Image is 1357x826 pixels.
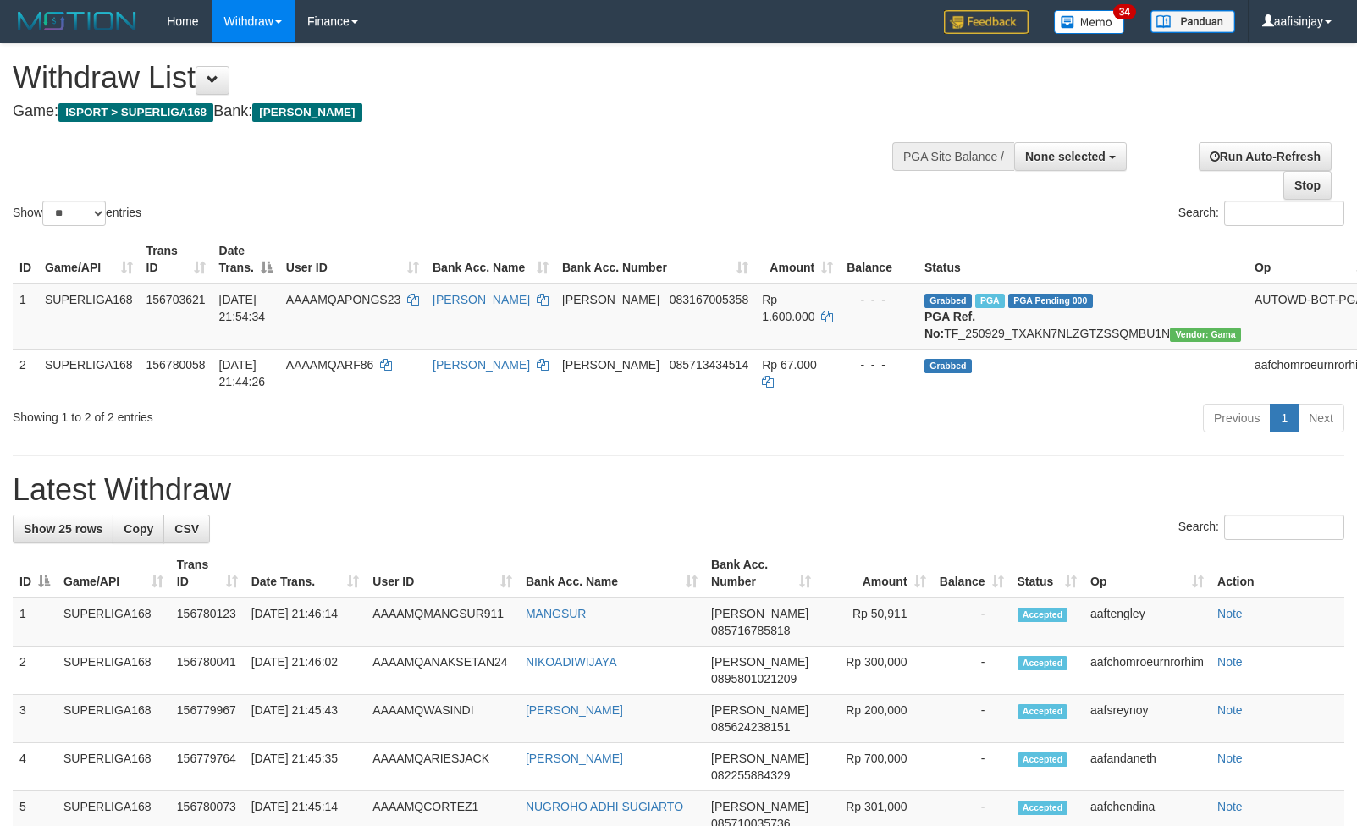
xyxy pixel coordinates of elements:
[847,356,911,373] div: - - -
[13,349,38,397] td: 2
[924,359,972,373] span: Grabbed
[13,8,141,34] img: MOTION_logo.png
[711,655,808,669] span: [PERSON_NAME]
[1199,142,1332,171] a: Run Auto-Refresh
[1084,549,1211,597] th: Op: activate to sort column ascending
[704,549,818,597] th: Bank Acc. Number: activate to sort column ascending
[755,235,840,284] th: Amount: activate to sort column ascending
[1084,597,1211,647] td: aaftengley
[1011,549,1084,597] th: Status: activate to sort column ascending
[1283,171,1332,200] a: Stop
[711,624,790,637] span: Copy 085716785818 to clipboard
[1113,4,1136,19] span: 34
[526,752,623,765] a: [PERSON_NAME]
[1211,549,1344,597] th: Action
[57,743,170,791] td: SUPERLIGA168
[146,293,206,306] span: 156703621
[818,647,933,695] td: Rp 300,000
[13,103,888,120] h4: Game: Bank:
[1084,695,1211,743] td: aafsreynoy
[711,752,808,765] span: [PERSON_NAME]
[762,358,817,372] span: Rp 67.000
[847,291,911,308] div: - - -
[711,703,808,717] span: [PERSON_NAME]
[1217,703,1243,717] a: Note
[526,800,683,813] a: NUGROHO ADHI SUGIARTO
[124,522,153,536] span: Copy
[170,695,245,743] td: 156779967
[1217,752,1243,765] a: Note
[13,647,57,695] td: 2
[562,358,659,372] span: [PERSON_NAME]
[918,284,1248,350] td: TF_250929_TXAKN7NLZGTZSSQMBU1N
[1014,142,1127,171] button: None selected
[140,235,212,284] th: Trans ID: activate to sort column ascending
[711,672,797,686] span: Copy 0895801021209 to clipboard
[1018,801,1068,815] span: Accepted
[526,655,617,669] a: NIKOADIWIJAYA
[13,695,57,743] td: 3
[944,10,1029,34] img: Feedback.jpg
[366,549,519,597] th: User ID: activate to sort column ascending
[13,284,38,350] td: 1
[1025,150,1106,163] span: None selected
[57,647,170,695] td: SUPERLIGA168
[219,293,266,323] span: [DATE] 21:54:34
[58,103,213,122] span: ISPORT > SUPERLIGA168
[245,743,367,791] td: [DATE] 21:45:35
[933,695,1011,743] td: -
[286,293,400,306] span: AAAAMQAPONGS23
[1270,404,1299,432] a: 1
[113,515,164,543] a: Copy
[13,201,141,226] label: Show entries
[670,293,748,306] span: Copy 083167005358 to clipboard
[711,768,790,782] span: Copy 082255884329 to clipboard
[924,310,975,340] b: PGA Ref. No:
[13,743,57,791] td: 4
[1203,404,1271,432] a: Previous
[366,647,519,695] td: AAAAMQANAKSETAN24
[286,358,373,372] span: AAAAMQARF86
[13,61,888,95] h1: Withdraw List
[57,597,170,647] td: SUPERLIGA168
[42,201,106,226] select: Showentries
[13,597,57,647] td: 1
[975,294,1005,308] span: Marked by aafchhiseyha
[13,515,113,543] a: Show 25 rows
[13,402,553,426] div: Showing 1 to 2 of 2 entries
[1178,515,1344,540] label: Search:
[366,743,519,791] td: AAAAMQARIESJACK
[174,522,199,536] span: CSV
[933,647,1011,695] td: -
[57,695,170,743] td: SUPERLIGA168
[219,358,266,388] span: [DATE] 21:44:26
[170,549,245,597] th: Trans ID: activate to sort column ascending
[279,235,426,284] th: User ID: activate to sort column ascending
[818,743,933,791] td: Rp 700,000
[933,597,1011,647] td: -
[840,235,918,284] th: Balance
[1224,201,1344,226] input: Search:
[170,647,245,695] td: 156780041
[1084,743,1211,791] td: aafandaneth
[146,358,206,372] span: 156780058
[519,549,704,597] th: Bank Acc. Name: activate to sort column ascending
[1217,655,1243,669] a: Note
[711,800,808,813] span: [PERSON_NAME]
[170,597,245,647] td: 156780123
[555,235,755,284] th: Bank Acc. Number: activate to sort column ascending
[933,549,1011,597] th: Balance: activate to sort column ascending
[818,549,933,597] th: Amount: activate to sort column ascending
[245,695,367,743] td: [DATE] 21:45:43
[245,647,367,695] td: [DATE] 21:46:02
[13,549,57,597] th: ID: activate to sort column descending
[1008,294,1093,308] span: PGA Pending
[818,695,933,743] td: Rp 200,000
[38,349,140,397] td: SUPERLIGA168
[1298,404,1344,432] a: Next
[1170,328,1241,342] span: Vendor URL: https://trx31.1velocity.biz
[38,284,140,350] td: SUPERLIGA168
[1224,515,1344,540] input: Search:
[163,515,210,543] a: CSV
[1084,647,1211,695] td: aafchomroeurnrorhim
